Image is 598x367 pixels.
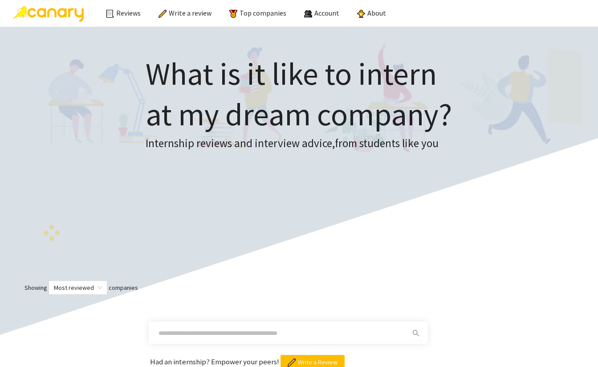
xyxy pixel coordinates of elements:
[150,357,281,367] span: Had an internship? Empower your peers!
[54,281,102,294] span: Most reviewed
[13,6,84,22] img: Canary Logo
[146,95,452,134] span: at my dream company?
[314,8,339,17] span: Account
[146,135,452,153] h3: Internship reviews and interview advice, from students like you
[409,326,423,340] button: search
[9,280,589,295] div: Showing companies
[106,8,141,17] a: Reviews
[229,8,286,17] a: Top companies
[159,8,212,17] a: Write a review
[288,359,296,367] img: pencil.png
[409,330,423,337] span: search
[146,54,452,135] h1: What is it like to intern
[357,8,386,17] a: About
[298,357,338,367] span: Write a Review
[304,10,312,18] img: people.png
